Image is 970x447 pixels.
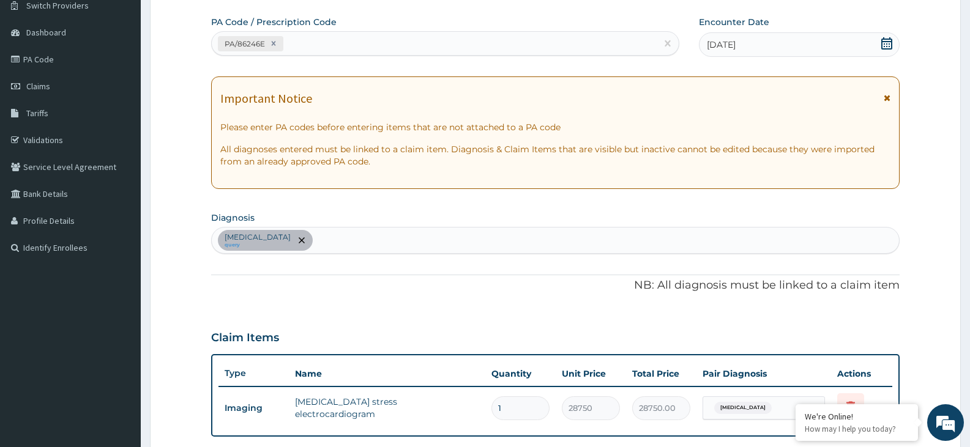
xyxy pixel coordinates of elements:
[485,361,556,386] th: Quantity
[289,361,485,386] th: Name
[696,361,831,386] th: Pair Diagnosis
[64,68,206,84] div: Chat with us now
[23,61,50,92] img: d_794563401_company_1708531726252_794563401
[218,362,289,385] th: Type
[6,308,233,351] textarea: Type your message and hit 'Enter'
[218,397,289,419] td: Imaging
[296,235,307,246] span: remove selection option
[26,108,48,119] span: Tariffs
[805,424,909,434] p: How may I help you today?
[707,39,736,51] span: [DATE]
[220,143,890,168] p: All diagnoses entered must be linked to a claim item. Diagnosis & Claim Items that are visible bu...
[805,411,909,422] div: We're Online!
[211,212,255,224] label: Diagnosis
[71,141,169,265] span: We're online!
[714,402,772,414] span: [MEDICAL_DATA]
[289,390,485,426] td: [MEDICAL_DATA] stress electrocardiogram
[211,331,279,345] h3: Claim Items
[211,278,900,294] p: NB: All diagnosis must be linked to a claim item
[211,16,337,28] label: PA Code / Prescription Code
[225,242,291,248] small: query
[201,6,230,35] div: Minimize live chat window
[699,16,769,28] label: Encounter Date
[220,121,890,133] p: Please enter PA codes before entering items that are not attached to a PA code
[220,92,312,105] h1: Important Notice
[221,37,267,51] div: PA/86246E
[225,232,291,242] p: [MEDICAL_DATA]
[626,361,696,386] th: Total Price
[831,361,892,386] th: Actions
[26,27,66,38] span: Dashboard
[26,81,50,92] span: Claims
[556,361,626,386] th: Unit Price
